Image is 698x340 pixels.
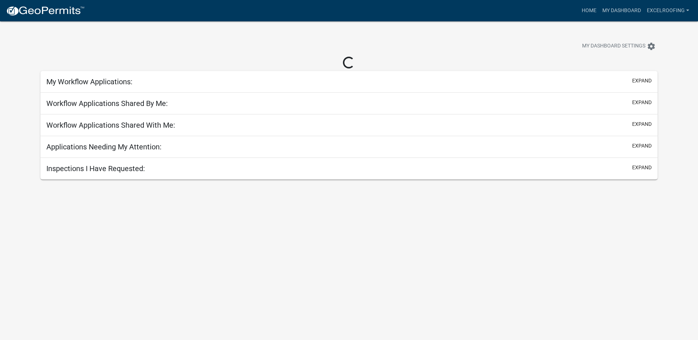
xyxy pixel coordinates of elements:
[46,164,145,173] h5: Inspections I Have Requested:
[576,39,662,53] button: My Dashboard Settingssettings
[599,4,644,18] a: My Dashboard
[582,42,645,51] span: My Dashboard Settings
[46,99,168,108] h5: Workflow Applications Shared By Me:
[632,142,652,150] button: expand
[46,121,175,130] h5: Workflow Applications Shared With Me:
[632,164,652,171] button: expand
[632,77,652,85] button: expand
[632,99,652,106] button: expand
[632,120,652,128] button: expand
[579,4,599,18] a: Home
[647,42,656,51] i: settings
[46,142,162,151] h5: Applications Needing My Attention:
[644,4,692,18] a: ExcelRoofing
[46,77,132,86] h5: My Workflow Applications:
